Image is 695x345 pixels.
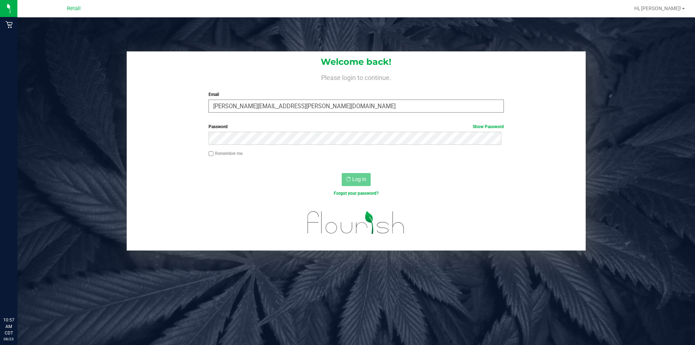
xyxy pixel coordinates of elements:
span: Log In [352,176,366,182]
input: Remember me [208,151,214,156]
h1: Welcome back! [127,57,586,67]
h4: Please login to continue. [127,72,586,81]
button: Log In [342,173,371,186]
img: flourish_logo.svg [299,204,413,241]
a: Forgot your password? [334,191,379,196]
p: 10:57 AM CDT [3,317,14,336]
label: Remember me [208,150,243,157]
span: Password [208,124,228,129]
inline-svg: Retail [5,21,13,28]
span: Retail [67,5,81,12]
span: Hi, [PERSON_NAME]! [634,5,681,11]
label: Email [208,91,504,98]
a: Show Password [473,124,504,129]
p: 08/23 [3,336,14,342]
